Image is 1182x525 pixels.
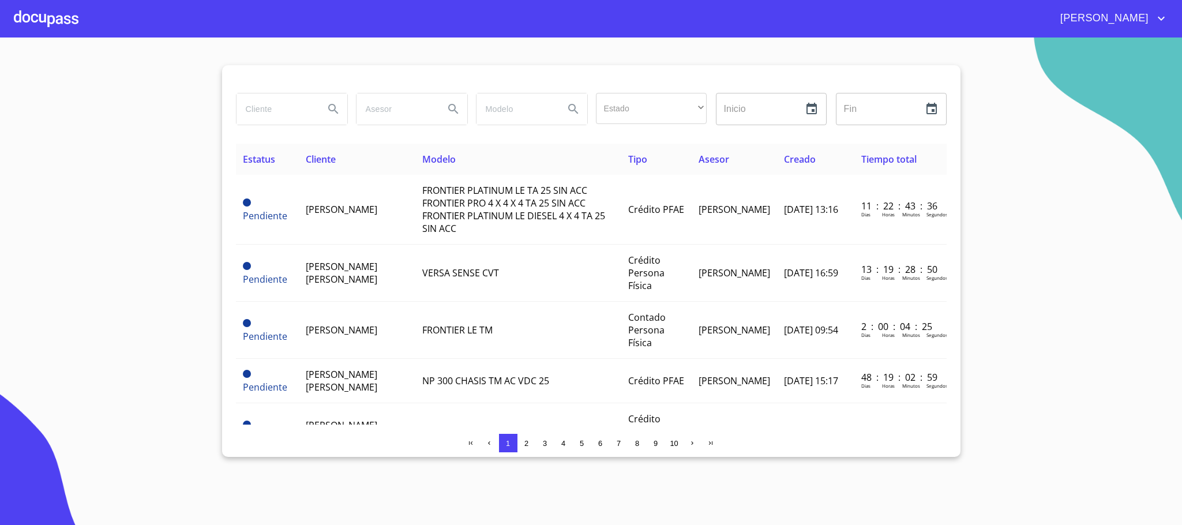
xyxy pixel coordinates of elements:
span: Crédito Persona Física [628,254,665,292]
span: 4 [561,439,565,448]
p: Dias [861,382,870,389]
span: [PERSON_NAME] [PERSON_NAME] [306,419,377,444]
p: Horas [882,275,895,281]
button: 2 [517,434,536,452]
p: Minutos [902,332,920,338]
span: [PERSON_NAME] [306,203,377,216]
p: Horas [882,332,895,338]
span: FRONTIER PLATINUM LE TA 25 SIN ACC FRONTIER PRO 4 X 4 X 4 TA 25 SIN ACC FRONTIER PLATINUM LE DIES... [422,184,605,235]
p: Minutos [902,382,920,389]
p: Horas [882,382,895,389]
span: Tiempo total [861,153,917,166]
span: Pendiente [243,421,251,429]
span: NP 300 CHASIS TM AC VDC 25 [422,374,549,387]
span: [PERSON_NAME] [699,324,770,336]
button: 5 [573,434,591,452]
span: 8 [635,439,639,448]
span: [PERSON_NAME] [699,267,770,279]
span: 3 [543,439,547,448]
span: Crédito PFAE [628,374,684,387]
p: Segundos [926,275,948,281]
span: Creado [784,153,816,166]
span: Pendiente [243,370,251,378]
button: 6 [591,434,610,452]
span: Tipo [628,153,647,166]
button: 1 [499,434,517,452]
button: account of current user [1052,9,1168,28]
span: [DATE] 09:54 [784,324,838,336]
input: search [476,93,555,125]
p: Minutos [902,211,920,217]
p: Horas [882,211,895,217]
span: VERSA SENSE CVT [422,267,499,279]
input: search [237,93,315,125]
button: 3 [536,434,554,452]
span: 10 [670,439,678,448]
p: 13 : 19 : 28 : 50 [861,263,939,276]
span: Pendiente [243,273,287,286]
span: Pendiente [243,198,251,207]
span: 5 [580,439,584,448]
span: Pendiente [243,262,251,270]
p: Dias [861,211,870,217]
span: 7 [617,439,621,448]
span: [PERSON_NAME] [699,203,770,216]
button: 9 [647,434,665,452]
span: Estatus [243,153,275,166]
span: [PERSON_NAME] [306,324,377,336]
button: 8 [628,434,647,452]
span: [DATE] 15:17 [784,374,838,387]
span: 9 [654,439,658,448]
p: Segundos [926,332,948,338]
span: 1 [506,439,510,448]
span: 2 [524,439,528,448]
span: Pendiente [243,319,251,327]
span: Modelo [422,153,456,166]
button: 10 [665,434,684,452]
p: 48 : 19 : 02 : 59 [861,371,939,384]
span: Pendiente [243,381,287,393]
p: Segundos [926,211,948,217]
p: Dias [861,332,870,338]
span: [DATE] 13:16 [784,203,838,216]
p: Minutos [902,275,920,281]
span: [DATE] 16:59 [784,267,838,279]
p: Segundos [926,382,948,389]
button: Search [440,95,467,123]
p: 2 : 00 : 04 : 25 [861,320,939,333]
span: 6 [598,439,602,448]
button: Search [320,95,347,123]
p: 84 : 20 : 26 : 26 [861,422,939,434]
p: Dias [861,275,870,281]
span: FRONTIER LE TM [422,324,493,336]
div: ​ [596,93,707,124]
p: 11 : 22 : 43 : 36 [861,200,939,212]
span: [PERSON_NAME] [PERSON_NAME] [306,368,377,393]
span: [PERSON_NAME] [1052,9,1154,28]
button: 7 [610,434,628,452]
span: Crédito PFAE [628,203,684,216]
input: search [357,93,435,125]
span: [PERSON_NAME] [699,374,770,387]
span: Crédito Persona Física [628,412,665,451]
button: Search [560,95,587,123]
span: Cliente [306,153,336,166]
span: [PERSON_NAME] [PERSON_NAME] [306,260,377,286]
span: Pendiente [243,330,287,343]
button: 4 [554,434,573,452]
span: Asesor [699,153,729,166]
span: Contado Persona Física [628,311,666,349]
span: Pendiente [243,209,287,222]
